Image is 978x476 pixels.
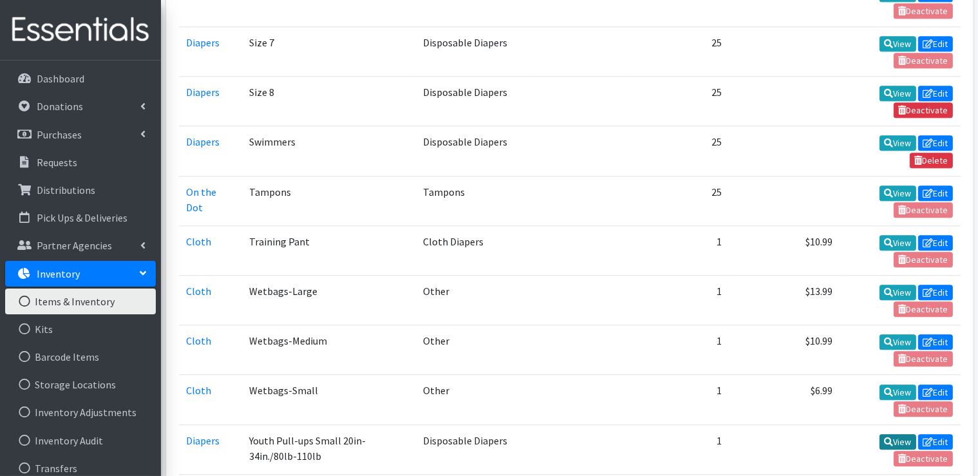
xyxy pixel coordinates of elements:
[918,385,953,400] a: Edit
[37,211,127,224] p: Pick Ups & Deliveries
[415,275,531,325] td: Other
[241,325,415,375] td: Wetbags-Medium
[5,149,156,175] a: Requests
[187,235,212,248] a: Cloth
[241,275,415,325] td: Wetbags-Large
[629,325,729,375] td: 1
[5,289,156,314] a: Items & Inventory
[415,77,531,126] td: Disposable Diapers
[879,235,916,251] a: View
[187,334,212,347] a: Cloth
[5,372,156,397] a: Storage Locations
[37,100,83,113] p: Donations
[187,384,212,397] a: Cloth
[5,399,156,425] a: Inventory Adjustments
[894,102,953,118] a: Deactivate
[415,176,531,225] td: Tampons
[241,375,415,424] td: Wetbags-Small
[37,156,77,169] p: Requests
[629,176,729,225] td: 25
[879,36,916,52] a: View
[187,86,220,99] a: Diapers
[415,325,531,375] td: Other
[415,126,531,176] td: Disposable Diapers
[187,135,220,148] a: Diapers
[5,316,156,342] a: Kits
[729,225,840,275] td: $10.99
[729,375,840,424] td: $6.99
[415,26,531,76] td: Disposable Diapers
[5,66,156,91] a: Dashboard
[918,334,953,350] a: Edit
[415,424,531,474] td: Disposable Diapers
[629,26,729,76] td: 25
[879,334,916,350] a: View
[241,176,415,225] td: Tampons
[5,122,156,148] a: Purchases
[5,344,156,370] a: Barcode Items
[918,36,953,52] a: Edit
[879,434,916,450] a: View
[5,205,156,231] a: Pick Ups & Deliveries
[918,86,953,101] a: Edit
[918,434,953,450] a: Edit
[187,36,220,49] a: Diapers
[5,261,156,287] a: Inventory
[910,153,953,168] a: Delete
[5,8,156,52] img: HumanEssentials
[5,233,156,258] a: Partner Agencies
[918,186,953,201] a: Edit
[241,225,415,275] td: Training Pant
[37,72,84,85] p: Dashboard
[241,26,415,76] td: Size 7
[5,93,156,119] a: Donations
[879,285,916,300] a: View
[879,385,916,400] a: View
[629,225,729,275] td: 1
[5,428,156,453] a: Inventory Audit
[629,375,729,424] td: 1
[187,285,212,298] a: Cloth
[37,128,82,141] p: Purchases
[879,135,916,151] a: View
[415,225,531,275] td: Cloth Diapers
[187,186,217,214] a: On the Dot
[879,86,916,101] a: View
[37,267,80,280] p: Inventory
[37,239,112,252] p: Partner Agencies
[729,275,840,325] td: $13.99
[241,424,415,474] td: Youth Pull-ups Small 20in-34in./80lb-110lb
[187,434,220,447] a: Diapers
[729,325,840,375] td: $10.99
[918,285,953,300] a: Edit
[5,177,156,203] a: Distributions
[241,126,415,176] td: Swimmers
[37,184,95,196] p: Distributions
[629,424,729,474] td: 1
[879,186,916,201] a: View
[241,77,415,126] td: Size 8
[918,235,953,251] a: Edit
[629,77,729,126] td: 25
[415,375,531,424] td: Other
[629,126,729,176] td: 25
[629,275,729,325] td: 1
[918,135,953,151] a: Edit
